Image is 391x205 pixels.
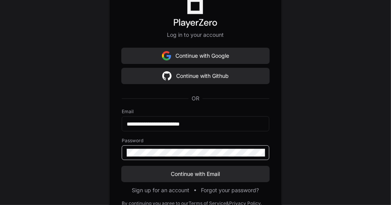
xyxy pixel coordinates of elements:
span: OR [189,95,202,102]
button: Forgot your password? [201,186,259,194]
img: Sign in with google [162,48,171,64]
img: Sign in with google [162,68,172,84]
span: Continue with Email [122,170,269,178]
button: Continue with Github [122,68,269,84]
button: Sign up for an account [132,186,190,194]
p: Log in to your account [122,31,269,39]
button: Continue with Google [122,48,269,64]
button: Continue with Email [122,166,269,182]
label: Email [122,109,269,115]
label: Password [122,138,269,144]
